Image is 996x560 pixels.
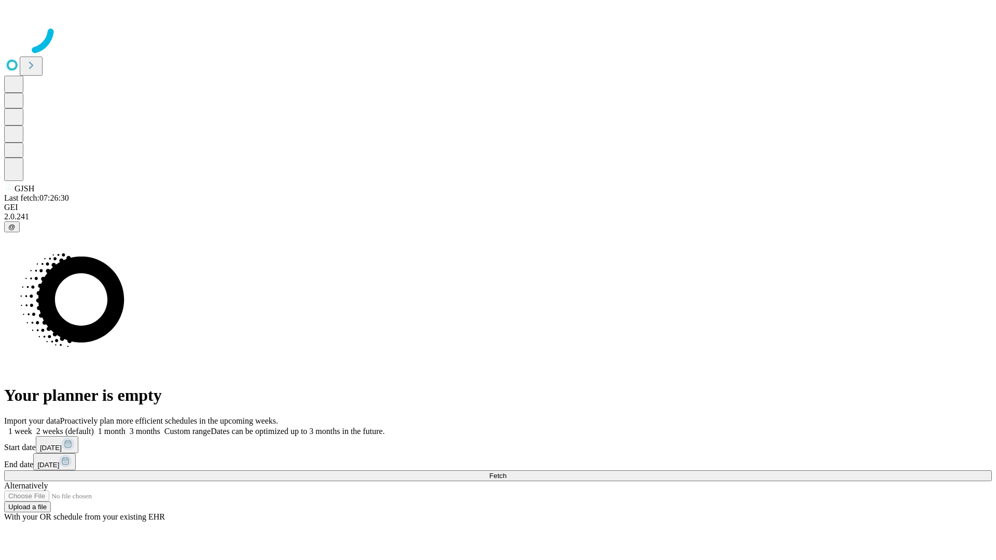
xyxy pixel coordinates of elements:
[164,427,211,436] span: Custom range
[4,203,992,212] div: GEI
[211,427,384,436] span: Dates can be optimized up to 3 months in the future.
[130,427,160,436] span: 3 months
[4,470,992,481] button: Fetch
[4,501,51,512] button: Upload a file
[60,416,278,425] span: Proactively plan more efficient schedules in the upcoming weeks.
[4,481,48,490] span: Alternatively
[36,427,94,436] span: 2 weeks (default)
[4,416,60,425] span: Import your data
[37,461,59,469] span: [DATE]
[8,427,32,436] span: 1 week
[4,436,992,453] div: Start date
[36,436,78,453] button: [DATE]
[489,472,506,480] span: Fetch
[8,223,16,231] span: @
[15,184,34,193] span: GJSH
[4,193,69,202] span: Last fetch: 07:26:30
[98,427,126,436] span: 1 month
[33,453,76,470] button: [DATE]
[40,444,62,452] span: [DATE]
[4,386,992,405] h1: Your planner is empty
[4,453,992,470] div: End date
[4,221,20,232] button: @
[4,512,165,521] span: With your OR schedule from your existing EHR
[4,212,992,221] div: 2.0.241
